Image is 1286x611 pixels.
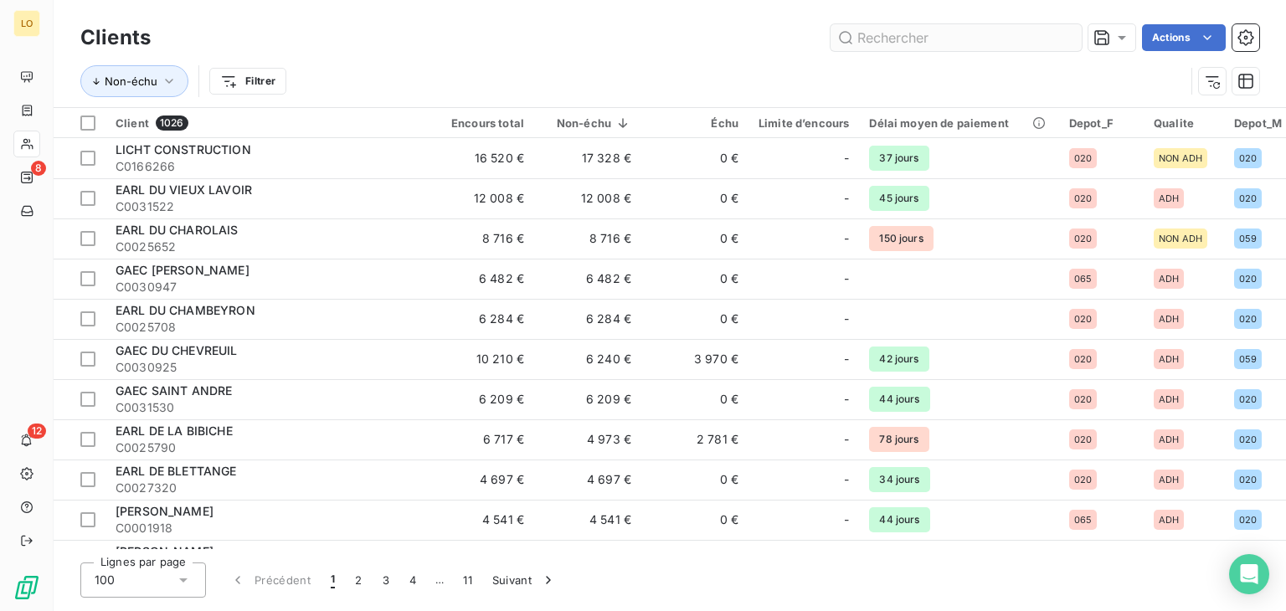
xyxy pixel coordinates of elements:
[1239,394,1257,404] span: 020
[1239,193,1257,203] span: 020
[641,299,748,339] td: 0 €
[1074,515,1092,525] span: 065
[427,259,534,299] td: 6 482 €
[869,226,933,251] span: 150 jours
[534,419,641,460] td: 4 973 €
[869,387,929,412] span: 44 jours
[116,480,417,496] span: C0027320
[31,161,46,176] span: 8
[13,10,40,37] div: LO
[534,500,641,540] td: 4 541 €
[427,299,534,339] td: 6 284 €
[1074,434,1092,444] span: 020
[116,399,417,416] span: C0031530
[641,138,748,178] td: 0 €
[1239,354,1257,364] span: 059
[427,339,534,379] td: 10 210 €
[116,359,417,376] span: C0030925
[869,116,1048,130] div: Délai moyen de paiement
[437,116,524,130] div: Encours total
[1159,193,1179,203] span: ADH
[116,182,252,197] span: EARL DU VIEUX LAVOIR
[427,178,534,218] td: 12 008 €
[641,460,748,500] td: 0 €
[844,471,849,488] span: -
[641,178,748,218] td: 0 €
[219,562,321,598] button: Précédent
[869,427,928,452] span: 78 jours
[116,279,417,295] span: C0030947
[534,138,641,178] td: 17 328 €
[869,467,929,492] span: 34 jours
[1159,274,1179,284] span: ADH
[427,500,534,540] td: 4 541 €
[1074,394,1092,404] span: 020
[831,24,1082,51] input: Rechercher
[534,460,641,500] td: 4 697 €
[1159,234,1202,244] span: NON ADH
[453,562,482,598] button: 11
[844,391,849,408] span: -
[869,186,928,211] span: 45 jours
[427,379,534,419] td: 6 209 €
[80,23,151,53] h3: Clients
[95,572,115,588] span: 100
[427,540,534,580] td: 6 836 €
[116,303,255,317] span: EARL DU CHAMBEYRON
[641,218,748,259] td: 0 €
[321,562,345,598] button: 1
[534,379,641,419] td: 6 209 €
[1074,314,1092,324] span: 020
[1239,234,1257,244] span: 059
[426,567,453,593] span: …
[373,562,399,598] button: 3
[1074,234,1092,244] span: 020
[116,544,213,558] span: [PERSON_NAME]
[1239,274,1257,284] span: 020
[1239,475,1257,485] span: 020
[844,150,849,167] span: -
[1074,274,1092,284] span: 065
[869,146,928,171] span: 37 jours
[1239,153,1257,163] span: 020
[116,198,417,215] span: C0031522
[13,574,40,601] img: Logo LeanPay
[1159,475,1179,485] span: ADH
[641,500,748,540] td: 0 €
[651,116,738,130] div: Échu
[13,164,39,191] a: 8
[1159,354,1179,364] span: ADH
[482,562,567,598] button: Suivant
[844,431,849,448] span: -
[844,230,849,247] span: -
[1074,193,1092,203] span: 020
[1074,354,1092,364] span: 020
[1159,153,1202,163] span: NON ADH
[331,572,335,588] span: 1
[28,424,46,439] span: 12
[534,259,641,299] td: 6 482 €
[105,74,157,88] span: Non-échu
[116,520,417,537] span: C0001918
[641,540,748,580] td: 0 €
[534,218,641,259] td: 8 716 €
[1159,434,1179,444] span: ADH
[427,138,534,178] td: 16 520 €
[1159,394,1179,404] span: ADH
[759,116,849,130] div: Limite d’encours
[1154,116,1214,130] div: Qualite
[1159,515,1179,525] span: ADH
[116,424,233,438] span: EARL DE LA BIBICHE
[116,383,232,398] span: GAEC SAINT ANDRE
[399,562,426,598] button: 4
[534,339,641,379] td: 6 240 €
[534,299,641,339] td: 6 284 €
[116,343,238,357] span: GAEC DU CHEVREUIL
[1142,24,1226,51] button: Actions
[1159,314,1179,324] span: ADH
[641,419,748,460] td: 2 781 €
[534,178,641,218] td: 12 008 €
[869,507,929,532] span: 44 jours
[641,259,748,299] td: 0 €
[427,419,534,460] td: 6 717 €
